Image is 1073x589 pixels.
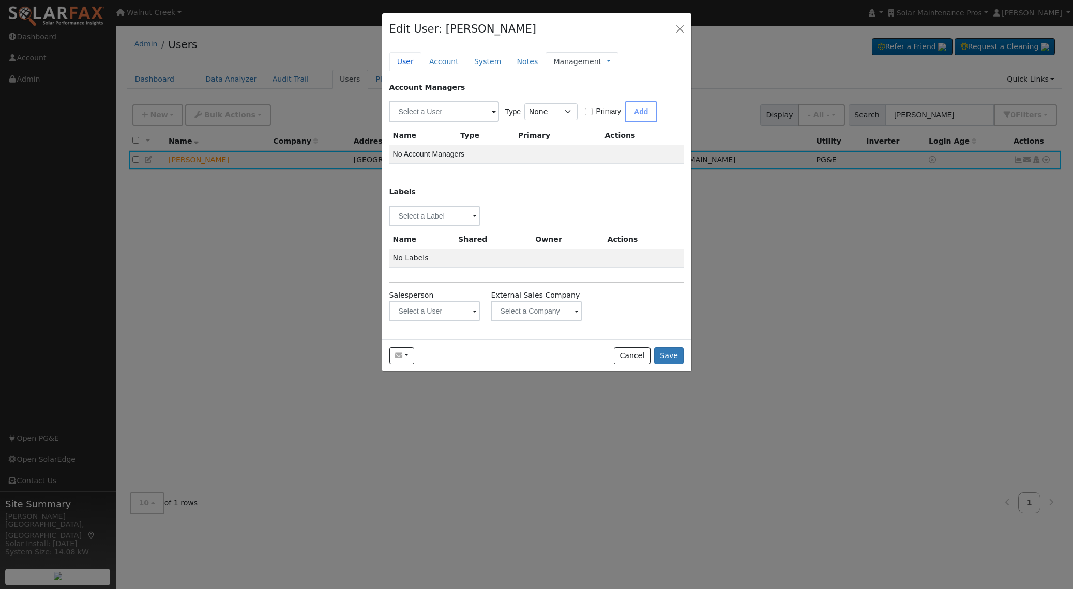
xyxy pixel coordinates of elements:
input: Select a User [389,101,499,122]
label: Type [505,106,521,117]
input: Select a User [389,301,480,321]
th: Actions [601,127,684,145]
strong: Labels [389,188,416,196]
th: Owner [532,230,603,249]
input: Select a Company [491,301,582,321]
a: Notes [509,52,546,71]
a: User [389,52,421,71]
a: Account [421,52,466,71]
label: Salesperson [389,290,434,301]
input: Primary [585,108,592,115]
button: ecisneros1977@gmail.com [389,347,415,365]
th: Name [389,230,455,249]
input: Select a Label [389,206,480,226]
th: Name [389,127,457,145]
th: Type [457,127,514,145]
label: Primary [596,106,622,117]
td: No Labels [389,249,684,267]
button: Cancel [614,347,651,365]
strong: Account Managers [389,83,465,91]
h4: Edit User: [PERSON_NAME] [389,21,537,37]
button: Save [654,347,684,365]
th: Actions [604,230,684,249]
button: Add [625,101,657,122]
td: No Account Managers [389,145,684,164]
th: Primary [515,127,601,145]
label: External Sales Company [491,290,580,301]
a: Management [553,56,601,67]
th: Shared [455,230,532,249]
a: System [466,52,509,71]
